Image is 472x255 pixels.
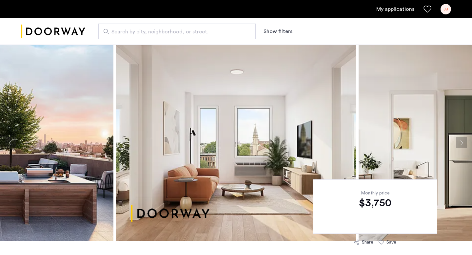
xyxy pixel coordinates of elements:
div: $3,750 [324,196,427,209]
button: Next apartment [456,137,467,148]
a: Cazamio logo [21,19,85,44]
div: Save [386,239,396,246]
div: JJ [441,4,451,14]
div: Share [362,239,373,246]
input: Apartment Search [98,24,256,39]
a: Favorites [423,5,431,13]
img: logo [21,19,85,44]
a: My application [376,5,414,13]
img: apartment [116,45,356,241]
button: Show or hide filters [264,27,292,35]
div: Monthly price [324,190,427,196]
button: Previous apartment [5,137,16,148]
span: Search by city, neighborhood, or street. [111,28,237,36]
